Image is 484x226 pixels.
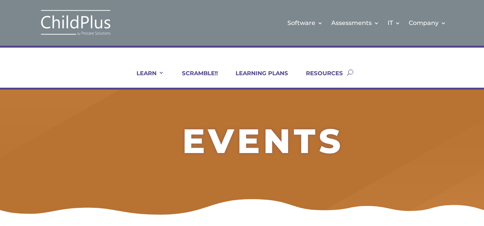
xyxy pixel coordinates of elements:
[388,8,400,38] a: IT
[409,8,446,38] a: Company
[287,8,323,38] a: Software
[127,70,164,88] a: LEARN
[226,70,288,88] a: LEARNING PLANS
[172,70,218,88] a: SCRAMBLE!!
[296,70,343,88] a: RESOURCES
[331,8,379,38] a: Assessments
[45,124,481,162] h2: EVENTS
